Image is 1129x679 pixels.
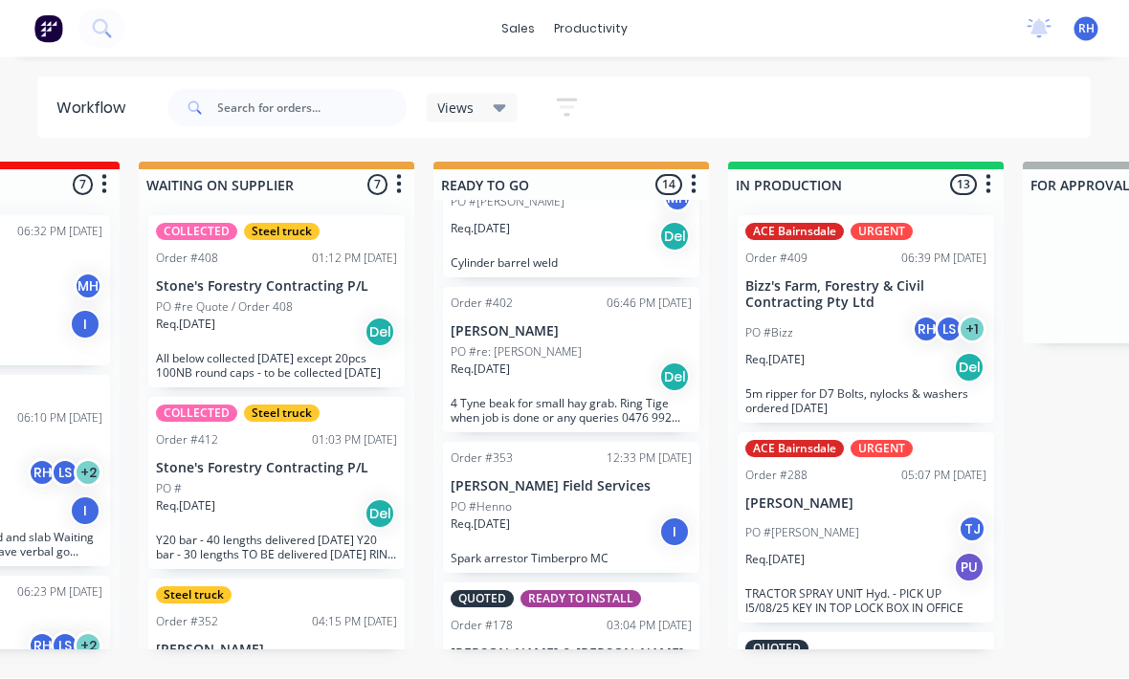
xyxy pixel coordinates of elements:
[52,459,80,488] div: LS
[313,251,398,268] div: 01:12 PM [DATE]
[157,352,398,381] p: All below collected [DATE] except 20pcs 100NB round caps - to be collected [DATE]
[452,618,514,635] div: Order #178
[29,459,57,488] div: RH
[608,296,693,313] div: 06:46 PM [DATE]
[444,129,700,279] div: PO #[PERSON_NAME]MHReq.[DATE]DelCylinder barrel weld
[492,14,544,43] div: sales
[746,641,809,658] div: QUOTED
[746,251,808,268] div: Order #409
[444,443,700,574] div: Order #35312:33 PM [DATE][PERSON_NAME] Field ServicesPO #HennoReq.[DATE]ISpark arrestor Timberpro MC
[18,224,103,241] div: 06:32 PM [DATE]
[660,362,691,393] div: Del
[18,410,103,427] div: 06:10 PM [DATE]
[157,224,238,241] div: COLLECTED
[452,344,583,361] p: PO #re: [PERSON_NAME]
[746,441,845,458] div: ACE Bairnsdale
[452,499,513,516] p: PO #Henno
[955,353,985,383] div: Del
[157,534,398,562] p: Y20 bar - 40 lengths delivered [DATE] Y20 bar - 30 lengths TO BE delivered [DATE] RING MAL 22/8 W...
[149,216,406,388] div: COLLECTEDSteel truckOrder #40801:12 PM [DATE]Stone's Forestry Contracting P/LPO #re Quote / Order...
[746,525,860,542] p: PO #[PERSON_NAME]
[521,591,642,608] div: READY TO INSTALL
[452,194,565,211] p: PO #[PERSON_NAME]
[746,352,806,369] p: Req. [DATE]
[245,224,321,241] div: Steel truck
[157,587,232,604] div: Steel truck
[452,361,511,379] p: Req. [DATE]
[660,517,691,548] div: I
[218,89,408,127] input: Search for orders...
[157,643,398,659] p: [PERSON_NAME]
[157,279,398,296] p: Stone's Forestry Contracting P/L
[913,316,941,344] div: RH
[157,614,219,631] div: Order #352
[452,397,693,426] p: 4 Tyne beak for small hay grab. Ring Tige when job is done or any queries 0476 992 683
[365,499,396,530] div: Del
[739,216,995,424] div: ACE BairnsdaleURGENTOrder #40906:39 PM [DATE]Bizz's Farm, Forestry & Civil Contracting Pty LtdPO ...
[452,256,693,271] p: Cylinder barrel weld
[18,584,103,602] div: 06:23 PM [DATE]
[452,479,693,495] p: [PERSON_NAME] Field Services
[452,591,515,608] div: QUOTED
[959,316,987,344] div: + 1
[438,98,475,118] span: Views
[959,515,987,544] div: TJ
[852,224,914,241] div: URGENT
[157,498,216,515] p: Req. [DATE]
[1078,20,1095,37] span: RH
[746,552,806,569] p: Req. [DATE]
[157,317,216,334] p: Req. [DATE]
[746,387,987,416] p: 5m ripper for D7 Bolts, nylocks & washers ordered [DATE]
[157,461,398,477] p: Stone's Forestry Contracting P/L
[157,432,219,449] div: Order #412
[452,324,693,340] p: [PERSON_NAME]
[157,299,294,317] p: PO #re Quote / Order 408
[157,251,219,268] div: Order #408
[902,251,987,268] div: 06:39 PM [DATE]
[75,632,103,661] div: + 2
[452,450,514,468] div: Order #353
[452,516,511,534] p: Req. [DATE]
[608,618,693,635] div: 03:04 PM [DATE]
[746,587,987,616] p: TRACTOR SPRAY UNIT Hyd. - PICK UP I5/08/25 KEY IN TOP LOCK BOX IN OFFICE
[608,450,693,468] div: 12:33 PM [DATE]
[29,632,57,661] div: RH
[746,325,794,342] p: PO #Bizz
[452,552,693,566] p: Spark arrestor Timberpro MC
[245,405,321,423] div: Steel truck
[852,441,914,458] div: URGENT
[660,222,691,252] div: Del
[157,481,183,498] p: PO #
[71,310,101,340] div: I
[313,614,398,631] div: 04:15 PM [DATE]
[746,279,987,312] p: Bizz's Farm, Forestry & Civil Contracting Pty Ltd
[452,221,511,238] p: Req. [DATE]
[52,632,80,661] div: LS
[313,432,398,449] div: 01:03 PM [DATE]
[955,553,985,583] div: PU
[452,296,514,313] div: Order #402
[746,224,845,241] div: ACE Bairnsdale
[746,496,987,513] p: [PERSON_NAME]
[936,316,964,344] div: LS
[157,405,238,423] div: COLLECTED
[57,97,136,120] div: Workflow
[746,468,808,485] div: Order #288
[902,468,987,485] div: 05:07 PM [DATE]
[149,398,406,570] div: COLLECTEDSteel truckOrder #41201:03 PM [DATE]Stone's Forestry Contracting P/LPO #Req.[DATE]DelY20...
[75,459,103,488] div: + 2
[75,273,103,301] div: MH
[365,318,396,348] div: Del
[452,646,693,663] p: [PERSON_NAME] & [PERSON_NAME]
[739,433,995,624] div: ACE BairnsdaleURGENTOrder #28805:07 PM [DATE][PERSON_NAME]PO #[PERSON_NAME]TJReq.[DATE]PUTRACTOR ...
[444,288,700,433] div: Order #40206:46 PM [DATE][PERSON_NAME]PO #re: [PERSON_NAME]Req.[DATE]Del4 Tyne beak for small hay...
[544,14,637,43] div: productivity
[71,496,101,527] div: I
[34,14,63,43] img: Factory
